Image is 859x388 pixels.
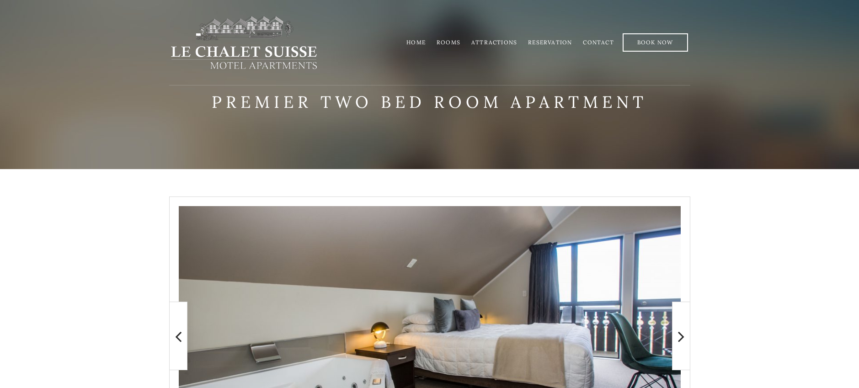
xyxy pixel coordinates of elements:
[528,39,572,46] a: Reservation
[406,39,426,46] a: Home
[169,15,319,70] img: lechaletsuisse
[437,39,460,46] a: Rooms
[471,39,517,46] a: Attractions
[623,33,688,52] a: Book Now
[583,39,614,46] a: Contact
